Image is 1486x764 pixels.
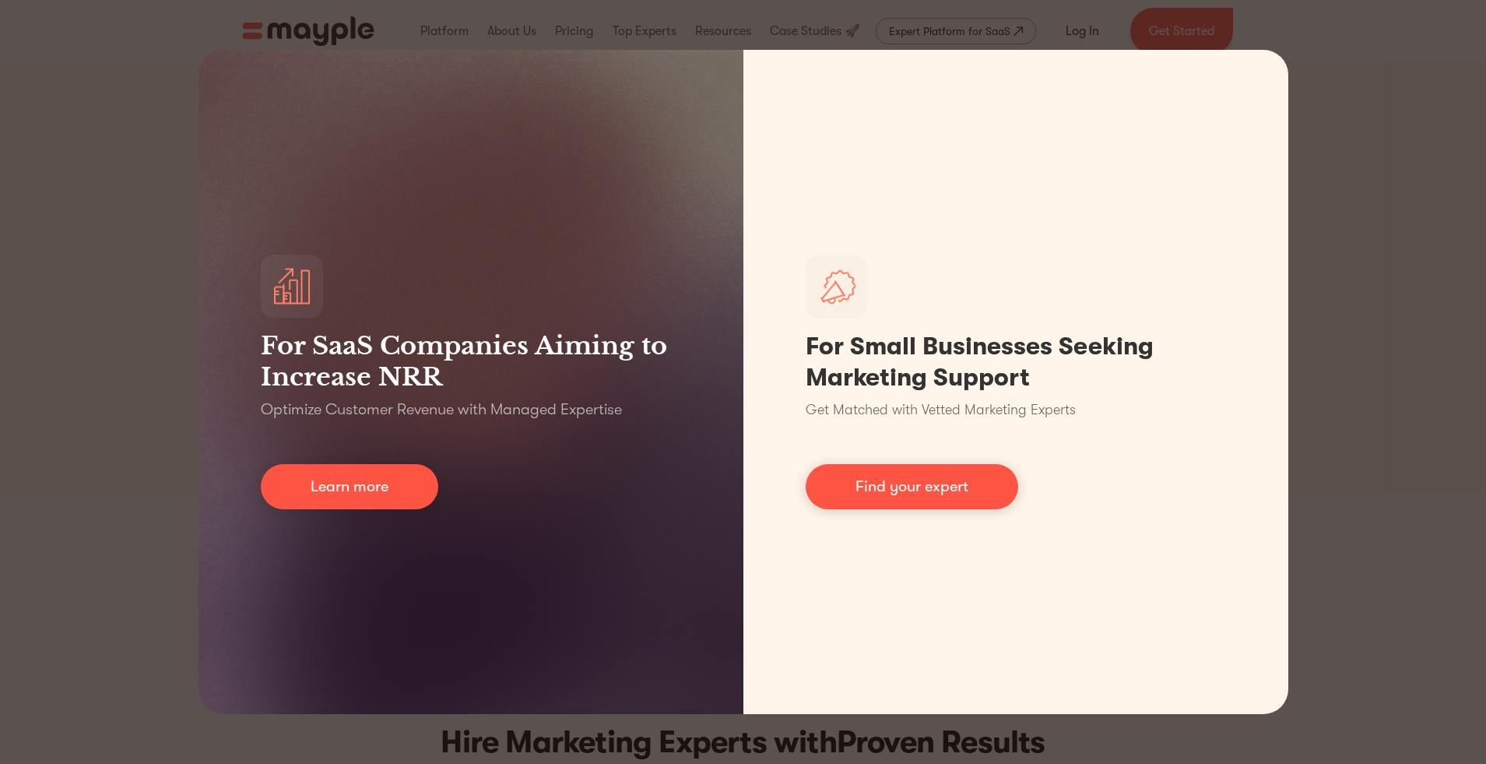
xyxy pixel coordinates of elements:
p: Optimize Customer Revenue with Managed Expertise [261,399,622,421]
p: Get Matched with Vetted Marketing Experts [806,400,1076,421]
h3: For SaaS Companies Aiming to Increase NRR [261,330,681,393]
a: Learn more [261,464,438,509]
a: Find your expert [806,464,1018,509]
h1: For Small Businesses Seeking Marketing Support [806,331,1226,393]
